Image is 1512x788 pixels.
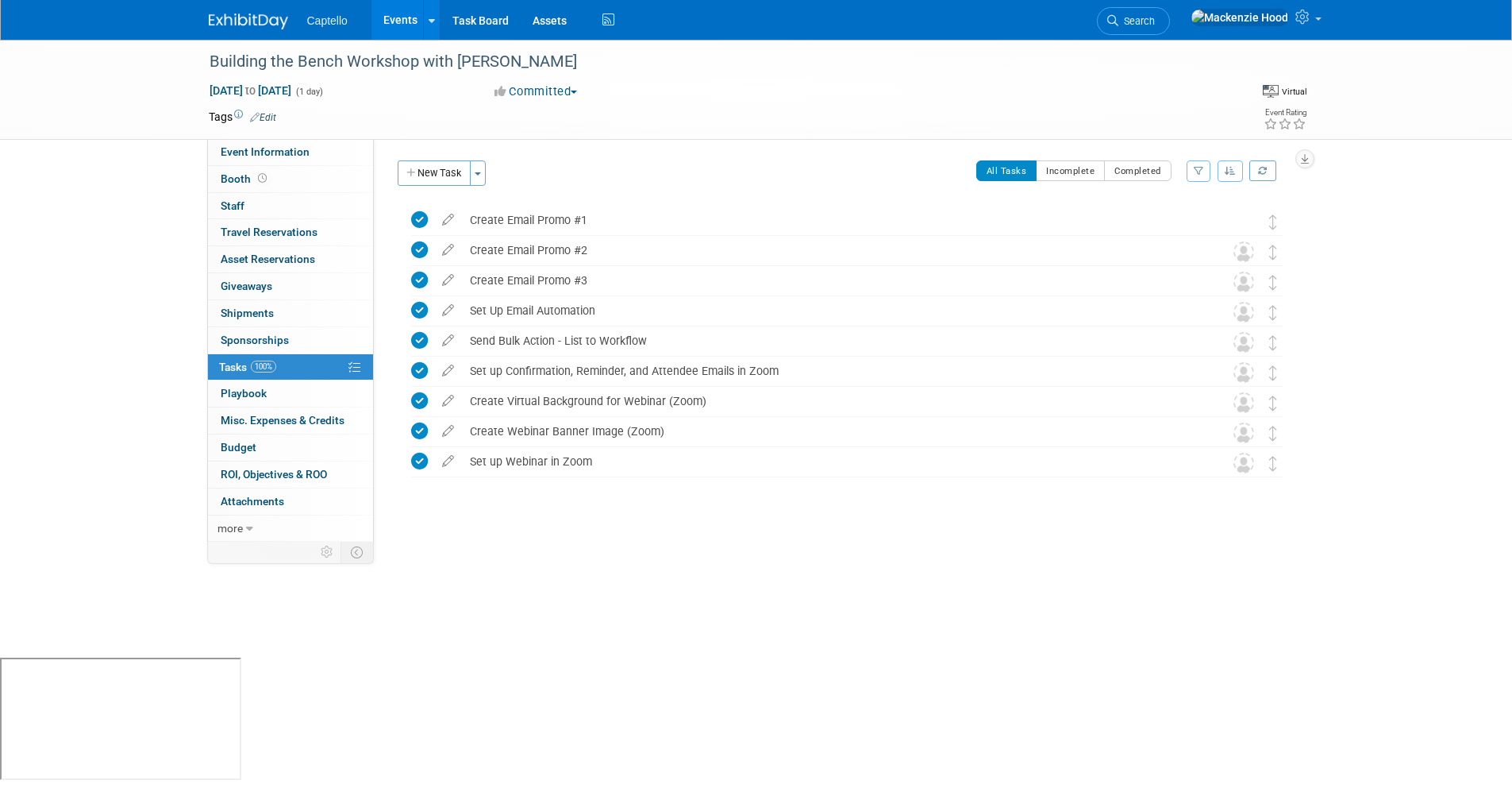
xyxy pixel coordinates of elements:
[1191,9,1289,26] img: Mackenzie Hood
[243,84,258,97] span: to
[1269,396,1277,411] i: Move task
[221,387,267,400] span: Playbook
[208,516,373,542] a: more
[1233,453,1254,473] img: Unassigned
[314,542,341,562] td: Personalize Event Tab Strip
[462,418,1202,445] div: Create Webinar Banner Image (Zoom)
[1249,160,1276,181] a: Refresh
[221,441,256,454] span: Budget
[208,462,373,488] a: ROI, Objectives & ROO
[434,394,462,408] a: edit
[434,454,462,469] a: edit
[1269,305,1277,320] i: Move task
[398,160,471,186] button: New Task
[208,408,373,434] a: Misc. Expenses & Credits
[208,327,373,353] a: Sponsorships
[462,207,1202,234] div: Create Email Promo #1
[1269,426,1277,441] i: Move task
[462,357,1202,384] div: Set up Confirmation, Reminder, and Attendee Emails in Zoom
[1233,302,1254,323] img: Unassigned
[1145,83,1308,106] div: Event Format
[208,435,373,461] a: Budget
[434,273,462,288] a: edit
[1233,211,1254,232] img: Mackenzie Hood
[1281,86,1307,98] div: Virtual
[208,219,373,245] a: Travel Reservations
[1036,160,1105,181] button: Incomplete
[208,380,373,407] a: Playbook
[208,246,373,272] a: Asset Reservations
[462,388,1202,415] div: Create Virtual Background for Webinar (Zoom)
[1233,332,1254,353] img: Unassigned
[209,83,292,98] span: [DATE] [DATE]
[307,14,348,27] span: Captello
[255,172,270,184] span: Booth not reserved yet
[1263,85,1279,98] img: Format-Virtual.png
[1233,362,1254,383] img: Unassigned
[250,112,276,123] a: Edit
[1269,275,1277,290] i: Move task
[221,280,272,292] span: Giveaways
[204,48,1214,76] div: Building the Bench Workshop with [PERSON_NAME]
[221,253,315,265] span: Asset Reservations
[221,145,310,158] span: Event Information
[434,213,462,227] a: edit
[221,226,317,238] span: Travel Reservations
[976,160,1037,181] button: All Tasks
[251,361,276,373] span: 100%
[434,243,462,257] a: edit
[462,448,1202,475] div: Set up Webinar in Zoom
[1269,245,1277,260] i: Move task
[219,361,276,373] span: Tasks
[208,354,373,380] a: Tasks100%
[221,414,344,427] span: Misc. Expenses & Credits
[1104,160,1172,181] button: Completed
[462,267,1202,294] div: Create Email Promo #3
[221,495,284,508] span: Attachments
[1269,335,1277,350] i: Move task
[434,334,462,348] a: edit
[294,87,323,97] span: (1 day)
[1233,241,1254,262] img: Unassigned
[434,303,462,318] a: edit
[462,237,1202,264] div: Create Email Promo #2
[221,468,327,481] span: ROI, Objectives & ROO
[208,273,373,299] a: Giveaways
[221,307,274,319] span: Shipments
[221,172,270,185] span: Booth
[217,522,243,535] span: more
[208,300,373,326] a: Shipments
[208,139,373,165] a: Event Information
[462,327,1202,354] div: Send Bulk Action - List to Workflow
[434,424,462,438] a: edit
[1264,109,1306,117] div: Event Rating
[340,542,373,562] td: Toggle Event Tabs
[221,334,289,346] span: Sponsorships
[221,199,244,212] span: Staff
[462,297,1202,324] div: Set Up Email Automation
[1233,272,1254,292] img: Unassigned
[209,109,276,125] td: Tags
[208,489,373,515] a: Attachments
[1263,83,1307,98] div: Event Format
[489,83,583,100] button: Committed
[1269,456,1277,471] i: Move task
[208,193,373,219] a: Staff
[1097,7,1170,35] a: Search
[1233,423,1254,443] img: Unassigned
[1269,365,1277,380] i: Move task
[1269,214,1277,230] i: Move task
[208,166,373,192] a: Booth
[1233,392,1254,413] img: Unassigned
[209,14,288,29] img: ExhibitDay
[434,364,462,378] a: edit
[1118,15,1155,27] span: Search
